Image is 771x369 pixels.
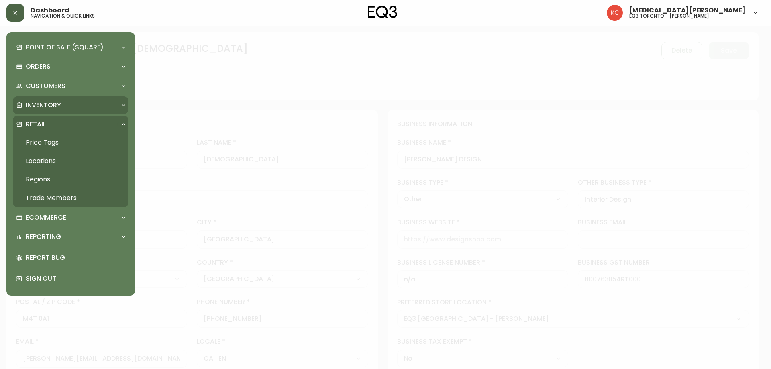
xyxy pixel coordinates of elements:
a: Trade Members [13,189,128,207]
a: Price Tags [13,133,128,152]
p: Report Bug [26,253,125,262]
p: Ecommerce [26,213,66,222]
img: 6487344ffbf0e7f3b216948508909409 [607,5,623,21]
div: Customers [13,77,128,95]
p: Point of Sale (Square) [26,43,104,52]
div: Report Bug [13,247,128,268]
div: Sign Out [13,268,128,289]
p: Orders [26,62,51,71]
span: Dashboard [31,7,69,14]
p: Sign Out [26,274,125,283]
a: Regions [13,170,128,189]
div: Orders [13,58,128,75]
p: Retail [26,120,46,129]
span: [MEDICAL_DATA][PERSON_NAME] [629,7,746,14]
img: logo [368,6,398,18]
div: Inventory [13,96,128,114]
div: Reporting [13,228,128,246]
h5: navigation & quick links [31,14,95,18]
p: Inventory [26,101,61,110]
p: Customers [26,82,65,90]
div: Ecommerce [13,209,128,226]
div: Point of Sale (Square) [13,39,128,56]
h5: eq3 toronto - [PERSON_NAME] [629,14,709,18]
a: Locations [13,152,128,170]
p: Reporting [26,232,61,241]
div: Retail [13,116,128,133]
